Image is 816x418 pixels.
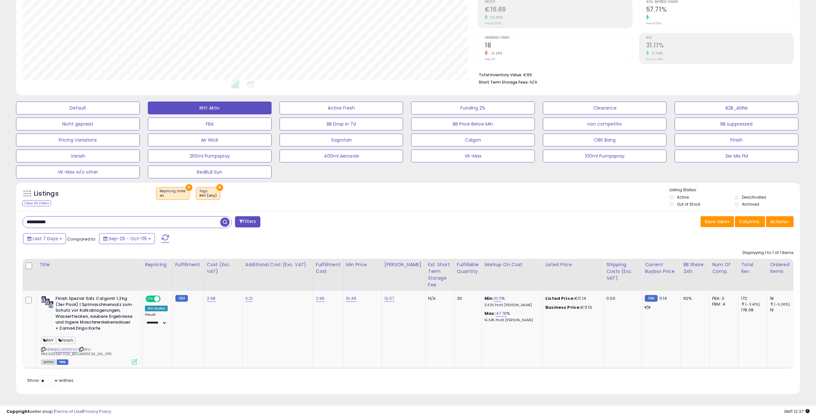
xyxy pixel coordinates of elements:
[784,408,810,414] span: 2025-10-13 12:37 GMT
[485,21,501,25] small: Prev: €13.86
[742,201,759,207] label: Archived
[346,295,357,302] a: 10.49
[148,102,272,114] button: RHY Aktiv
[646,0,793,4] span: Avg. Buybox Share
[160,193,186,198] div: on
[739,218,759,225] span: Columns
[677,194,689,200] label: Active
[55,296,133,333] b: Finish Spezial Salz Calgonit 1,2kg (3er Pack) | Splmaschinensalz zum Schutz vor Kalkablagerungen,...
[545,295,575,301] b: Listed Price:
[745,302,760,307] small: (-3.41%)
[649,51,663,56] small: 27.08%
[485,0,632,4] span: Profit
[677,201,700,207] label: Out of Stock
[245,261,310,268] div: Additional Cost (Exc. VAT)
[645,261,678,275] div: Current Buybox Price
[543,134,667,146] button: Cillit Bang
[646,36,793,40] span: ROI
[479,70,789,78] li: €89
[675,102,798,114] button: B2B_ASINs
[280,102,403,114] button: Active Fresh
[56,337,75,344] span: Finish
[683,296,704,301] div: 92%
[484,318,538,323] p: 14.04% Profit [PERSON_NAME]
[41,337,56,344] span: RHY
[160,296,170,302] span: OFF
[712,296,733,301] div: FBA: 0
[485,42,632,50] h2: 18
[645,295,657,302] small: FBM
[484,303,538,307] p: 3.42% Profit [PERSON_NAME]
[39,261,139,268] div: Title
[485,6,632,14] h2: €16.69
[545,261,601,268] div: Listed Price
[280,134,403,146] button: Sagrotan
[148,118,272,130] button: FBA
[186,184,192,191] button: ×
[16,118,140,130] button: Nicht gepreist
[496,310,507,317] a: 47.78
[457,296,477,301] div: 30
[428,261,451,288] div: Est. Short Term Storage Fee
[646,6,793,14] h2: 57.71%
[482,259,543,291] th: The percentage added to the cost of goods (COGS) that forms the calculator for Min & Max prices.
[146,296,154,302] span: ON
[23,233,66,244] button: Last 7 Days
[33,235,58,242] span: Last 7 Days
[148,150,272,162] button: 250ml Pumpspray
[675,150,798,162] button: 3er Mix FM
[484,311,538,323] div: %
[83,408,111,414] a: Privacy Policy
[484,296,538,307] div: %
[199,193,217,198] div: RHY (any)
[411,102,535,114] button: Funding 2%
[543,150,667,162] button: 100ml Pumpspray
[16,102,140,114] button: Default
[479,72,522,78] b: Total Inventory Value:
[530,79,537,85] span: N/A
[235,216,260,227] button: Filters
[770,307,796,313] div: 19
[411,150,535,162] button: VK-Max
[207,295,216,302] a: 2.98
[411,118,535,130] button: BB Price Below Min
[41,347,112,357] span: | SKU: PR0005397026_B0CNGPSFSK_0N_FPD
[54,347,77,352] a: B0CNGPSFSK
[41,359,56,365] span: All listings currently available for purchase on Amazon
[22,200,51,206] div: Clear All Filters
[766,216,794,227] button: Actions
[41,296,54,308] img: 51ewWLu8sfL._SL40_.jpg
[428,296,449,301] div: N/A
[712,301,733,307] div: FBM: 4
[175,295,188,302] small: FBM
[384,295,394,302] a: 12.07
[743,250,794,256] div: Displaying 1 to 1 of 1 items
[175,261,201,268] div: Fulfillment
[646,21,661,25] small: Prev: 0.00%
[16,134,140,146] button: Pricing Variations
[494,295,502,302] a: 10.11
[280,118,403,130] button: BB Drop in 7d
[316,261,341,275] div: Fulfillment Cost
[485,36,632,40] span: Ordered Items
[216,184,223,191] button: ×
[280,150,403,162] button: 400ml Aerosole
[6,409,111,415] div: seller snap | |
[479,79,529,85] b: Short Term Storage Fees:
[543,118,667,130] button: non competitiv
[160,189,186,198] span: Repricing state :
[675,118,798,130] button: BB suppressed
[646,42,793,50] h2: 31.11%
[675,134,798,146] button: Finish
[669,187,800,193] p: Listing States:
[16,166,140,178] button: VK-Max w/o other
[145,313,168,327] div: Preset:
[545,296,599,301] div: €11.14
[683,261,707,275] div: BB Share 24h.
[485,57,495,61] small: Prev: 19
[606,296,637,301] div: 0.00
[16,150,140,162] button: Vanish
[646,57,663,61] small: Prev: 24.48%
[27,377,73,383] span: Show: entries
[484,295,494,301] b: Min:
